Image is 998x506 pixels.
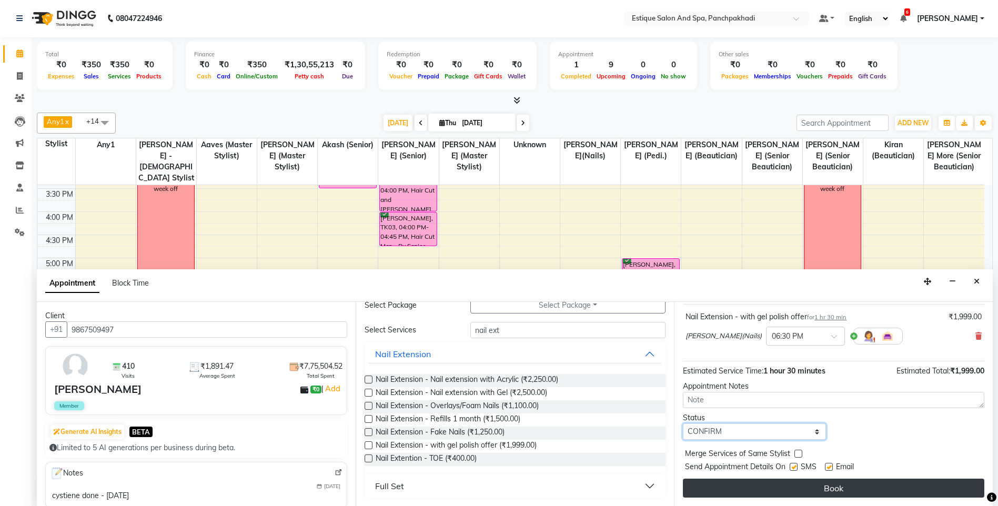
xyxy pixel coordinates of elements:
span: SMS [801,461,816,474]
div: ₹0 [415,59,442,71]
span: Nail Extension - with gel polish offer (₹1,999.00) [376,440,537,453]
span: Nail Extension - Fake Nails (₹1,250.00) [376,427,505,440]
span: Expenses [45,73,77,80]
div: ₹0 [719,59,751,71]
span: Sales [81,73,102,80]
span: [PERSON_NAME] (Pedi.) [621,138,681,163]
span: [PERSON_NAME](Nails) [686,331,762,341]
span: [DATE] [384,115,412,131]
div: [PERSON_NAME] [54,381,142,397]
span: Petty cash [292,73,327,80]
span: Nail Extension - Overlays/Foam Nails (₹1,100.00) [376,400,539,413]
span: Nail Extention - TOE (₹400.00) [376,453,477,466]
span: Vouchers [794,73,825,80]
div: [PERSON_NAME], TK03, 04:00 PM-04:45 PM, Hair Cut Men - By Senior Stylist [380,212,436,246]
span: Estimated Service Time: [683,366,763,376]
span: Voucher [387,73,415,80]
span: ₹7,75,504.52 [299,361,342,372]
span: Average Spent [199,372,235,380]
span: Send Appointment Details On [685,461,785,474]
span: Nail Extension - Refills 1 month (₹1,500.00) [376,413,520,427]
img: Hairdresser.png [862,330,875,342]
span: 1 hour 30 minutes [763,366,825,376]
span: Total Spent [307,372,335,380]
button: Nail Extension [369,345,662,363]
div: Total [45,50,164,59]
div: [PERSON_NAME], TK05, 03:00 PM-04:00 PM, Hair Cut and [PERSON_NAME] Shaping - Senior [380,166,436,211]
div: ₹0 [442,59,471,71]
div: 1 [558,59,594,71]
span: Nail Extension - Nail extension with Gel (₹2,500.00) [376,387,547,400]
div: ₹1,30,55,213 [280,59,338,71]
div: 5:00 PM [44,258,75,269]
div: ₹0 [338,59,357,71]
div: ₹0 [751,59,794,71]
span: ADD NEW [898,119,929,127]
span: Any1 [76,138,136,151]
a: Add [324,382,342,395]
span: Estimated Total: [896,366,950,376]
span: Merge Services of Same Stylist [685,448,790,461]
span: Cash [194,73,214,80]
div: Redemption [387,50,528,59]
span: +14 [86,117,107,125]
div: week off [154,184,178,194]
span: [PERSON_NAME] More (Senior Beautician) [924,138,984,174]
div: ₹0 [794,59,825,71]
small: for [807,313,846,321]
button: +91 [45,321,67,338]
div: Nail Extension - with gel polish offer [686,311,846,322]
span: ₹1,999.00 [950,366,984,376]
span: 410 [122,361,135,372]
button: Select Package [470,297,666,313]
div: ₹0 [134,59,164,71]
span: Email [836,461,854,474]
div: ₹0 [387,59,415,71]
span: [PERSON_NAME] (Senior Beautician) [803,138,863,174]
div: ₹1,999.00 [949,311,982,322]
span: [PERSON_NAME] (Beautician) [681,138,741,163]
button: Close [969,274,984,290]
span: [PERSON_NAME] [917,13,978,24]
span: No show [658,73,689,80]
span: Unknown [500,138,560,151]
span: Package [442,73,471,80]
span: Prepaids [825,73,855,80]
span: 1 hr 30 min [814,313,846,321]
span: Products [134,73,164,80]
span: Nail Extension - Nail extension with Acrylic (₹2,250.00) [376,374,558,387]
span: Wallet [505,73,528,80]
div: ₹0 [855,59,889,71]
div: 0 [628,59,658,71]
span: Ongoing [628,73,658,80]
input: 2025-09-04 [459,115,511,131]
button: Book [683,479,984,498]
span: BETA [129,427,153,437]
span: [PERSON_NAME] (master stylist) [439,138,499,174]
div: Other sales [719,50,889,59]
span: 6 [904,8,910,16]
div: ₹350 [77,59,105,71]
div: ₹0 [194,59,214,71]
span: [DATE] [324,482,340,490]
span: Kiran (Beautician) [863,138,923,163]
span: Upcoming [594,73,628,80]
div: ₹0 [505,59,528,71]
div: Appointment [558,50,689,59]
span: Block Time [112,278,149,288]
div: week off [820,184,844,194]
div: ₹0 [45,59,77,71]
span: Completed [558,73,594,80]
div: Status [683,412,825,423]
div: ₹350 [105,59,134,71]
span: Thu [437,119,459,127]
div: Client [45,310,347,321]
span: Visits [122,372,135,380]
img: logo [27,4,99,33]
div: ₹0 [471,59,505,71]
div: [PERSON_NAME], TK01, 05:00 PM-07:00 PM, Body Massage 90 Min [622,259,679,350]
span: [PERSON_NAME](Nails) [560,138,620,163]
div: Select Package [357,300,462,311]
span: Due [339,73,356,80]
img: avatar [60,351,90,381]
